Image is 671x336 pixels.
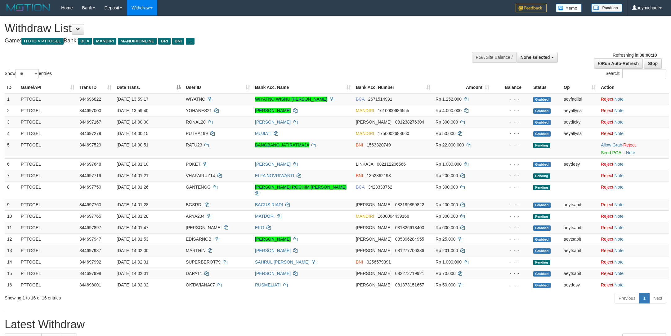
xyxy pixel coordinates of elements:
span: Rp 300.000 [436,185,458,190]
td: 13 [5,245,18,256]
a: MUJIATI [255,131,271,136]
span: [DATE] 14:01:21 [117,173,148,178]
th: Bank Acc. Number: activate to sort column ascending [353,82,433,93]
td: PTTOGEL [18,181,77,199]
span: 344697719 [79,173,101,178]
span: 344697529 [79,142,101,147]
span: Rp 600.000 [436,225,458,230]
span: BNI [356,142,363,147]
span: Copy 081277706336 to clipboard [395,248,424,253]
span: [DATE] 14:02:01 [117,271,148,276]
span: [DATE] 14:01:28 [117,202,148,207]
label: Search: [606,69,666,78]
div: - - - [494,172,528,179]
td: · [598,245,669,256]
span: 344697648 [79,162,101,167]
td: PTTOGEL [18,222,77,233]
a: [PERSON_NAME] [255,237,291,242]
span: Grabbed [533,248,551,254]
div: - - - [494,270,528,277]
a: Reject [601,162,613,167]
div: - - - [494,247,528,254]
span: ARYA234 [186,214,204,219]
a: Reject [601,97,613,102]
td: 10 [5,210,18,222]
span: MANDIRI [93,38,116,45]
span: Copy 083199859822 to clipboard [395,202,424,207]
span: Refreshing in: [613,53,657,58]
td: · [598,105,669,116]
span: 344696822 [79,97,101,102]
span: Grabbed [533,162,551,167]
a: Note [615,202,624,207]
a: Reject [601,237,613,242]
span: 344697947 [79,237,101,242]
span: Grabbed [533,108,551,114]
span: Rp 1.000.000 [436,260,462,264]
span: Rp 1.252.000 [436,97,462,102]
span: Grabbed [533,131,551,137]
span: [DATE] 14:01:10 [117,162,148,167]
td: PTTOGEL [18,256,77,268]
span: Pending [533,260,550,265]
span: BCA [356,97,365,102]
span: [PERSON_NAME] [356,225,391,230]
span: Rp 200.000 [436,173,458,178]
select: Showentries [16,69,39,78]
a: RUSMELIATI [255,282,281,287]
span: Rp 50.000 [436,282,456,287]
span: Grabbed [533,120,551,125]
span: Rp 25.000 [436,237,456,242]
span: Copy 1352862193 to clipboard [367,173,391,178]
div: - - - [494,130,528,137]
td: PTTOGEL [18,93,77,105]
td: · [598,116,669,128]
span: Grabbed [533,97,551,102]
td: · [598,93,669,105]
div: - - - [494,259,528,265]
div: - - - [494,142,528,148]
span: YOHANES21 [186,108,212,113]
td: aeyallysa [561,105,598,116]
span: Copy 1610000686555 to clipboard [378,108,409,113]
span: OKTAVIANA07 [186,282,215,287]
a: Reject [601,271,613,276]
span: 344697992 [79,260,101,264]
a: Reject [601,131,613,136]
img: MOTION_logo.png [5,3,52,12]
span: Pending [533,143,550,148]
span: DAPA11 [186,271,202,276]
td: · [598,222,669,233]
td: · [598,279,669,290]
a: Reject [601,260,613,264]
a: Allow Grab [601,142,622,147]
td: aeytsabit [561,222,598,233]
a: Note [615,282,624,287]
a: Previous [615,293,639,303]
div: Showing 1 to 16 of 16 entries [5,292,275,301]
span: [PERSON_NAME] [356,282,391,287]
td: PTTOGEL [18,105,77,116]
a: Next [649,293,666,303]
td: aeytsabit [561,233,598,245]
span: Grabbed [533,271,551,277]
span: Rp 22.000.000 [436,142,464,147]
td: · [598,181,669,199]
span: [PERSON_NAME] [356,202,391,207]
span: Copy 081326613400 to clipboard [395,225,424,230]
span: Rp 300.000 [436,120,458,124]
span: [DATE] 14:01:26 [117,185,148,190]
span: [DATE] 14:02:01 [117,260,148,264]
a: Reject [601,108,613,113]
strong: 00:00:10 [639,53,657,58]
a: Note [615,214,624,219]
div: - - - [494,213,528,219]
div: - - - [494,161,528,167]
a: Note [615,248,624,253]
span: 344697167 [79,120,101,124]
img: Button%20Memo.svg [556,4,582,12]
span: 344697765 [79,214,101,219]
td: aeyallysa [561,128,598,139]
th: Action [598,82,669,93]
span: MANDIRI [356,108,374,113]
